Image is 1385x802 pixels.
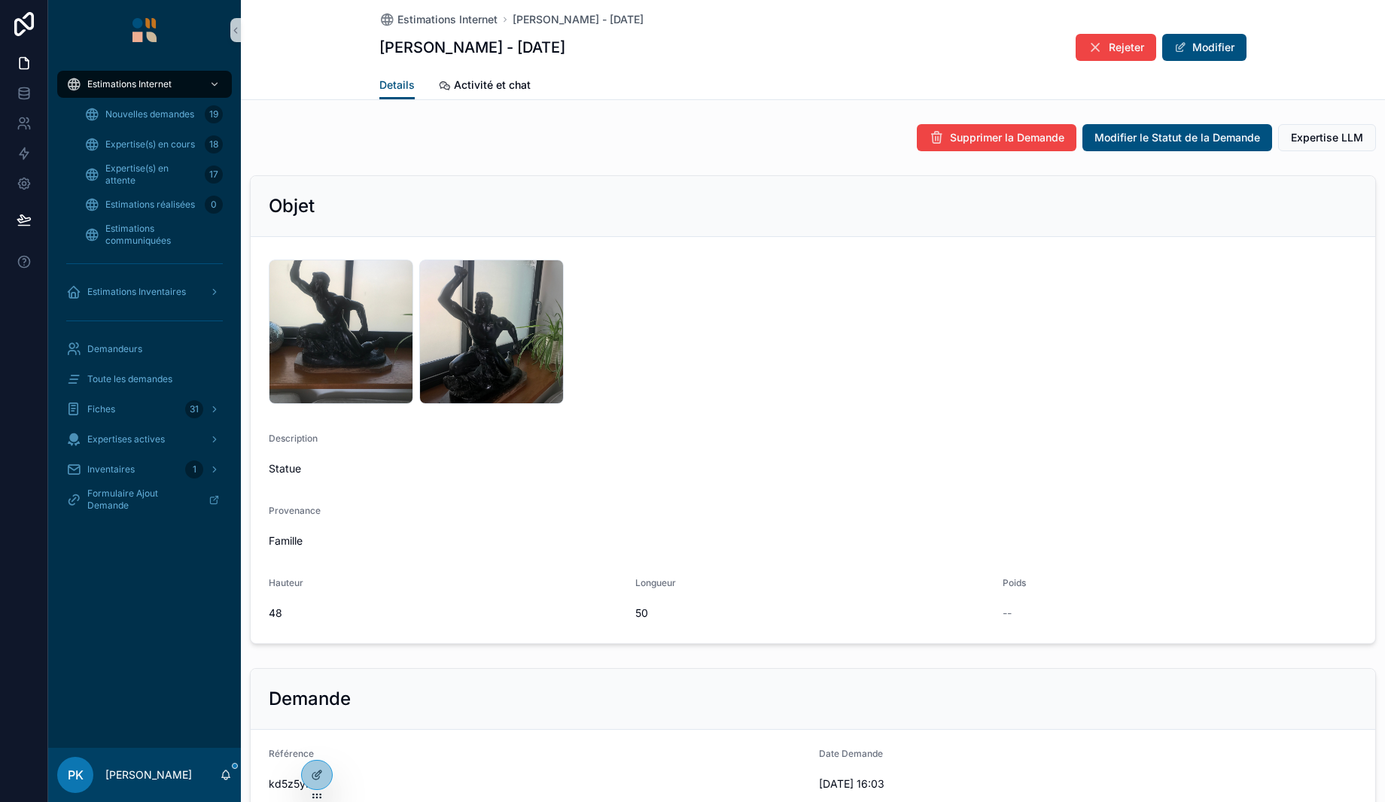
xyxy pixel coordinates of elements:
[1082,124,1272,151] button: Modifier le Statut de la Demande
[185,400,203,418] div: 31
[132,18,157,42] img: App logo
[57,71,232,98] a: Estimations Internet
[269,687,351,711] h2: Demande
[68,766,84,784] span: PK
[48,60,241,533] div: scrollable content
[1109,40,1144,55] span: Rejeter
[87,78,172,90] span: Estimations Internet
[105,163,199,187] span: Expertise(s) en attente
[397,12,498,27] span: Estimations Internet
[513,12,644,27] a: [PERSON_NAME] - [DATE]
[57,336,232,363] a: Demandeurs
[75,161,232,188] a: Expertise(s) en attente17
[635,606,990,621] span: 50
[87,463,135,475] span: Inventaires
[105,223,217,247] span: Estimations communiquées
[1003,577,1026,588] span: Poids
[87,403,115,415] span: Fiches
[454,77,531,93] span: Activité et chat
[1003,606,1012,621] span: --
[269,748,314,759] span: Référence
[1291,130,1363,145] span: Expertise LLM
[379,37,565,58] h1: [PERSON_NAME] - [DATE]
[819,748,883,759] span: Date Demande
[269,776,807,791] span: kd5z5yM
[75,131,232,158] a: Expertise(s) en cours18
[439,71,531,102] a: Activité et chat
[917,124,1076,151] button: Supprimer la Demande
[635,577,676,588] span: Longueur
[57,456,232,483] a: Inventaires1
[57,278,232,305] a: Estimations Inventaires
[1162,34,1246,61] button: Modifier
[269,461,1357,476] span: Statue
[819,776,1357,791] span: [DATE] 16:03
[87,286,186,298] span: Estimations Inventaires
[269,505,321,516] span: Provenance
[269,606,623,621] span: 48
[87,488,196,512] span: Formulaire Ajout Demande
[205,166,223,184] div: 17
[185,460,203,478] div: 1
[87,433,165,445] span: Expertises actives
[57,366,232,393] a: Toute les demandes
[1094,130,1260,145] span: Modifier le Statut de la Demande
[75,221,232,248] a: Estimations communiquées
[379,71,415,100] a: Details
[87,343,142,355] span: Demandeurs
[105,138,195,150] span: Expertise(s) en cours
[950,130,1064,145] span: Supprimer la Demande
[105,199,195,211] span: Estimations réalisées
[379,12,498,27] a: Estimations Internet
[57,486,232,513] a: Formulaire Ajout Demande
[269,533,1357,548] span: Famille
[205,135,223,153] div: 18
[269,433,318,444] span: Description
[379,77,415,93] span: Details
[87,373,172,385] span: Toute les demandes
[205,105,223,123] div: 19
[57,396,232,423] a: Fiches31
[105,767,192,782] p: [PERSON_NAME]
[57,426,232,453] a: Expertises actives
[1278,124,1376,151] button: Expertise LLM
[105,108,194,120] span: Nouvelles demandes
[75,101,232,128] a: Nouvelles demandes19
[269,577,303,588] span: Hauteur
[269,194,315,218] h2: Objet
[205,196,223,214] div: 0
[75,191,232,218] a: Estimations réalisées0
[1076,34,1156,61] button: Rejeter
